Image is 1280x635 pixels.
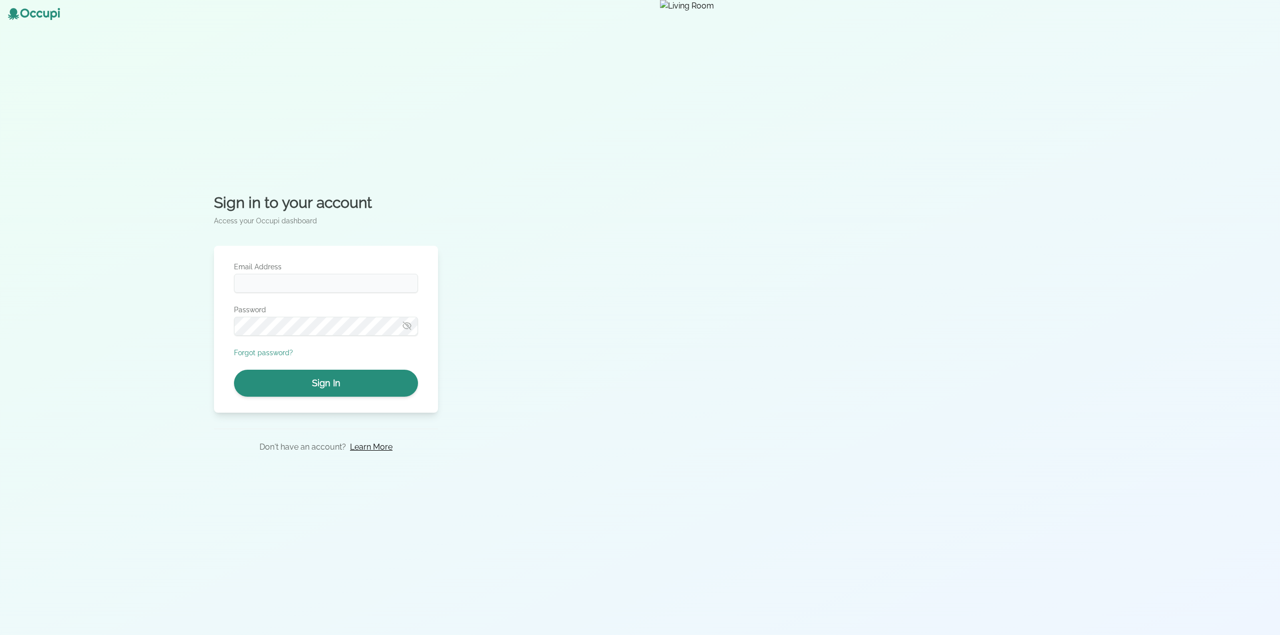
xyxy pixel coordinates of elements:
button: Sign In [234,370,418,397]
a: Learn More [350,441,392,453]
p: Access your Occupi dashboard [214,216,438,226]
p: Don't have an account? [259,441,346,453]
label: Password [234,305,418,315]
label: Email Address [234,262,418,272]
button: Forgot password? [234,348,293,358]
h2: Sign in to your account [214,194,438,212]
